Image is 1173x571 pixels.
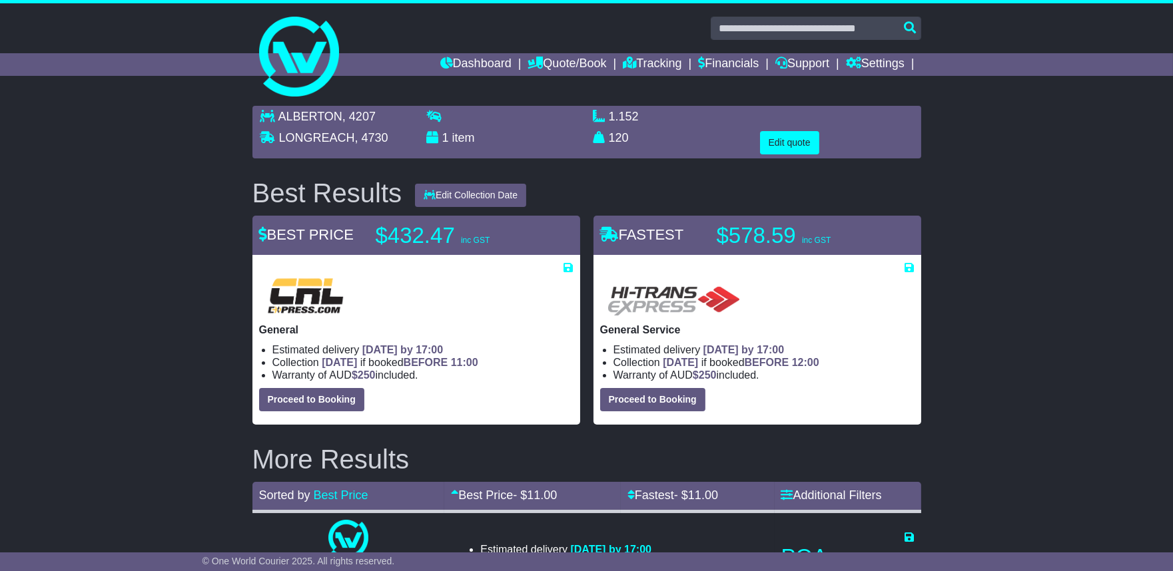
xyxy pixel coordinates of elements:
[775,53,829,76] a: Support
[352,369,376,381] span: $
[272,356,574,369] li: Collection
[259,388,364,411] button: Proceed to Booking
[627,488,718,502] a: Fastest- $11.00
[600,388,705,411] button: Proceed to Booking
[440,53,512,76] a: Dashboard
[698,53,759,76] a: Financials
[613,343,915,356] li: Estimated delivery
[322,357,478,368] span: if booked
[415,184,526,207] button: Edit Collection Date
[527,488,557,502] span: 11.00
[358,369,376,381] span: 250
[760,131,819,154] button: Edit quote
[613,356,915,369] li: Collection
[480,543,651,556] li: Estimated delivery
[802,236,831,245] span: inc GST
[259,226,354,243] span: BEST PRICE
[674,488,718,502] span: - $
[600,274,745,317] img: HiTrans: General Service
[846,53,905,76] a: Settings
[623,53,681,76] a: Tracking
[451,357,478,368] span: 11:00
[703,344,785,355] span: [DATE] by 17:00
[259,488,310,502] span: Sorted by
[688,488,718,502] span: 11.00
[609,110,639,123] span: 1.152
[279,131,355,144] span: LONGREACH
[781,544,915,570] p: POA
[613,369,915,381] li: Warranty of AUD included.
[442,131,449,144] span: 1
[451,488,557,502] a: Best Price- $11.00
[259,323,574,336] p: General
[278,110,342,123] span: ALBERTON
[699,369,717,381] span: 250
[376,222,542,249] p: $432.47
[246,178,409,208] div: Best Results
[272,369,574,381] li: Warranty of AUD included.
[202,556,395,566] span: © One World Courier 2025. All rights reserved.
[362,344,444,355] span: [DATE] by 17:00
[693,369,717,381] span: $
[528,53,606,76] a: Quote/Book
[272,343,574,356] li: Estimated delivery
[252,445,921,474] h2: More Results
[745,357,789,368] span: BEFORE
[663,357,698,368] span: [DATE]
[609,131,629,144] span: 120
[717,222,883,249] p: $578.59
[452,131,475,144] span: item
[259,274,352,317] img: CRL: General
[663,357,819,368] span: if booked
[355,131,388,144] span: , 4730
[600,226,684,243] span: FASTEST
[792,357,819,368] span: 12:00
[513,488,557,502] span: - $
[570,544,651,555] span: [DATE] by 17:00
[342,110,376,123] span: , 4207
[404,357,448,368] span: BEFORE
[314,488,368,502] a: Best Price
[328,520,368,560] img: One World Courier: Same Day Nationwide(quotes take 0.5-1 hour)
[600,323,915,336] p: General Service
[781,488,882,502] a: Additional Filters
[322,357,357,368] span: [DATE]
[461,236,490,245] span: inc GST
